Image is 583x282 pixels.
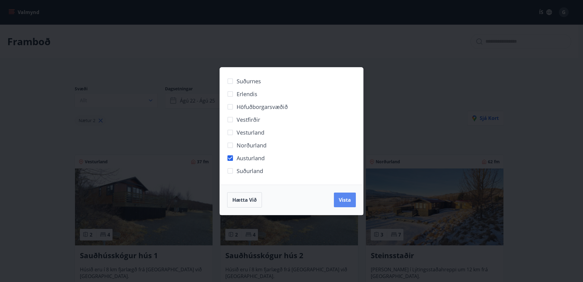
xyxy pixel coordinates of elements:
[237,128,264,136] span: Vesturland
[237,141,266,149] span: Norðurland
[237,167,263,175] span: Suðurland
[237,90,257,98] span: Erlendis
[339,197,351,203] span: Vista
[237,77,261,85] span: Suðurnes
[334,193,356,207] button: Vista
[237,103,288,111] span: Höfuðborgarsvæðið
[227,192,262,208] button: Hætta við
[237,116,260,124] span: Vestfirðir
[232,197,257,203] span: Hætta við
[237,154,265,162] span: Austurland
